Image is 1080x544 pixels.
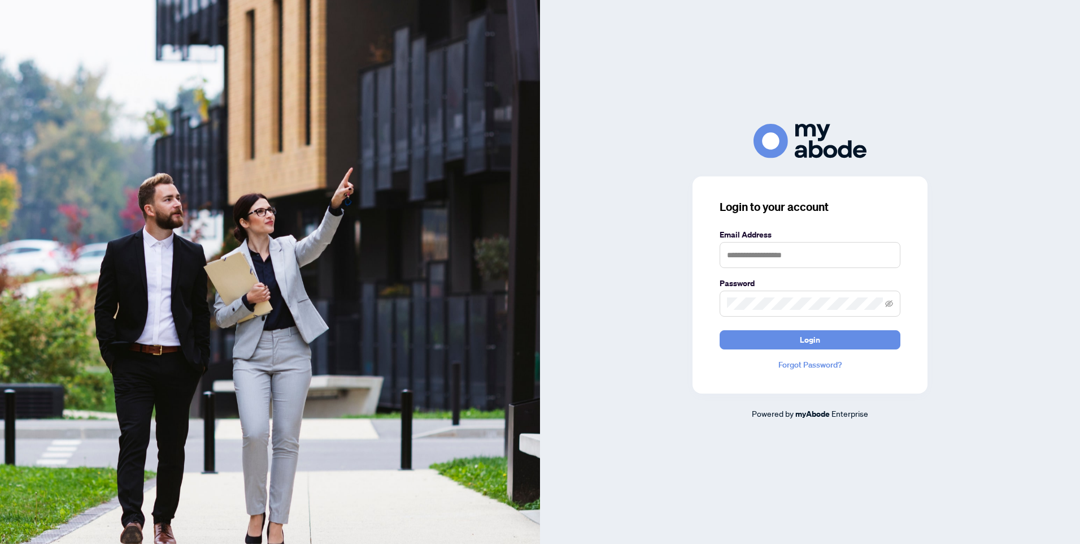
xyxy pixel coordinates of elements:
span: Powered by [752,408,794,418]
a: myAbode [795,408,830,420]
span: eye-invisible [885,300,893,308]
button: Login [720,330,900,349]
img: ma-logo [754,124,866,158]
h3: Login to your account [720,199,900,215]
span: Login [800,331,820,349]
a: Forgot Password? [720,359,900,371]
span: Enterprise [831,408,868,418]
label: Email Address [720,228,900,241]
label: Password [720,277,900,290]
